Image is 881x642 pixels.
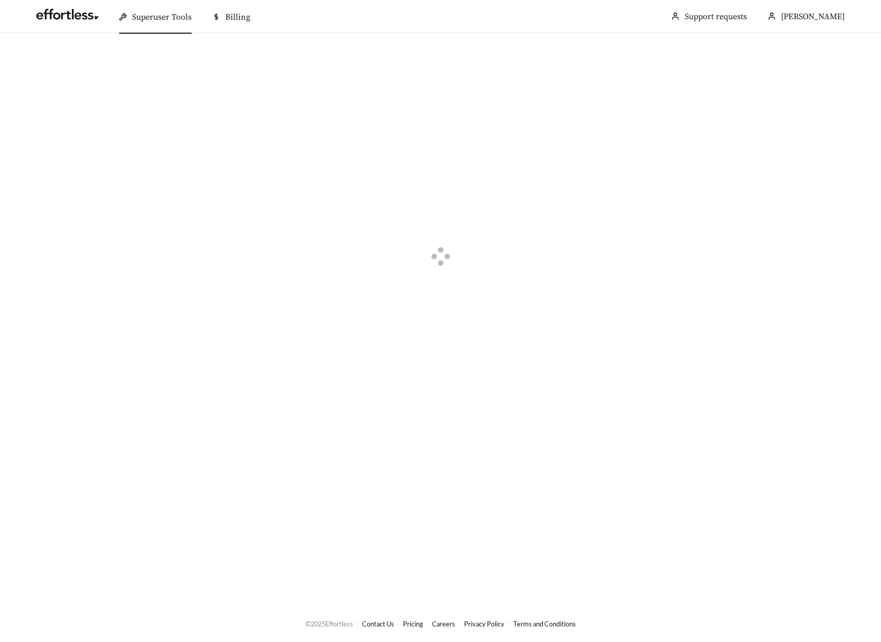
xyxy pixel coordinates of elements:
a: Pricing [403,620,423,628]
a: Careers [432,620,455,628]
a: Contact Us [362,620,394,628]
a: Terms and Conditions [513,620,576,628]
a: Support requests [685,11,747,22]
span: Billing [225,12,250,22]
span: Superuser Tools [132,12,192,22]
span: © 2025 Effortless [306,620,353,628]
a: Privacy Policy [464,620,504,628]
span: [PERSON_NAME] [781,11,845,22]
